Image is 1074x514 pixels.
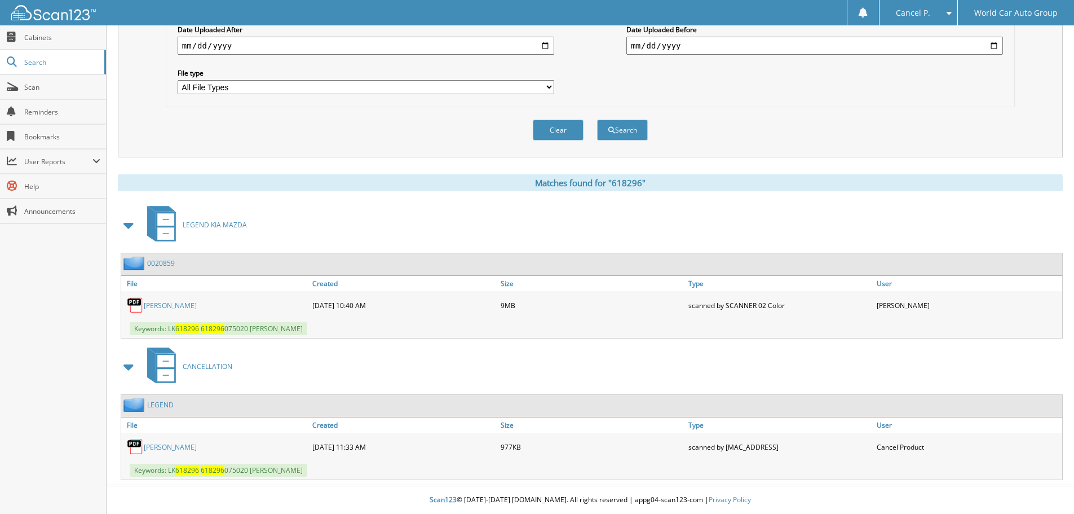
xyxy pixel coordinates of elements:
a: Type [686,276,874,291]
span: Keywords: LK 075020 [PERSON_NAME] [130,322,307,335]
span: Announcements [24,207,100,216]
a: 0020859 [147,258,175,268]
img: folder2.png [123,256,147,270]
a: [PERSON_NAME] [144,442,197,452]
span: Scan123 [430,495,457,504]
a: CANCELLATION [140,344,232,389]
button: Search [597,120,648,140]
span: Cancel P. [896,10,930,16]
div: scanned by [MAC_ADDRESS] [686,436,874,458]
a: [PERSON_NAME] [144,301,197,310]
span: Bookmarks [24,132,100,142]
span: 618296 [201,324,224,333]
a: LEGEND [147,400,174,410]
a: LEGEND KIA MAZDA [140,203,247,247]
span: 618296 [201,465,224,475]
span: Cabinets [24,33,100,42]
span: CANCELLATION [183,362,232,371]
a: Created [310,418,498,433]
input: end [626,37,1003,55]
div: Matches found for "618296" [118,174,1063,191]
label: Date Uploaded Before [626,25,1003,34]
span: World Car Auto Group [974,10,1058,16]
span: Help [24,182,100,191]
div: [PERSON_NAME] [874,294,1062,317]
div: scanned by SCANNER 02 Color [686,294,874,317]
img: PDF.png [127,297,144,314]
div: 977KB [498,436,686,458]
img: scan123-logo-white.svg [11,5,96,20]
a: Created [310,276,498,291]
a: File [121,418,310,433]
label: File type [178,68,554,78]
div: Cancel Product [874,436,1062,458]
input: start [178,37,554,55]
label: Date Uploaded After [178,25,554,34]
iframe: Chat Widget [1018,460,1074,514]
span: Scan [24,82,100,92]
img: folder2.png [123,398,147,412]
div: 9MB [498,294,686,317]
a: File [121,276,310,291]
a: User [874,418,1062,433]
div: © [DATE]-[DATE] [DOMAIN_NAME]. All rights reserved | appg04-scan123-com | [107,486,1074,514]
span: Search [24,58,99,67]
a: Size [498,418,686,433]
div: [DATE] 11:33 AM [310,436,498,458]
img: PDF.png [127,438,144,455]
button: Clear [533,120,584,140]
span: User Reports [24,157,92,166]
span: Keywords: LK 075020 [PERSON_NAME] [130,464,307,477]
a: Type [686,418,874,433]
a: Privacy Policy [709,495,751,504]
span: 618296 [175,465,199,475]
div: [DATE] 10:40 AM [310,294,498,317]
span: 618296 [175,324,199,333]
span: LEGEND KIA MAZDA [183,220,247,230]
a: User [874,276,1062,291]
span: Reminders [24,107,100,117]
a: Size [498,276,686,291]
